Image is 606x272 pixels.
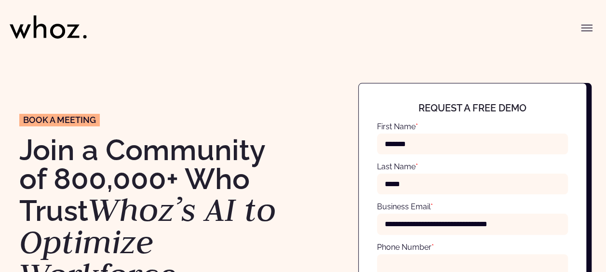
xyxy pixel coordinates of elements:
span: Book a meeting [23,116,96,124]
label: Business Email [377,202,433,211]
label: First Name [377,122,418,131]
label: Last Name [377,162,418,171]
h4: Request a free demo [387,103,558,113]
label: Phone Number [377,243,434,252]
button: Toggle menu [577,18,596,38]
iframe: Chatbot [542,208,593,258]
